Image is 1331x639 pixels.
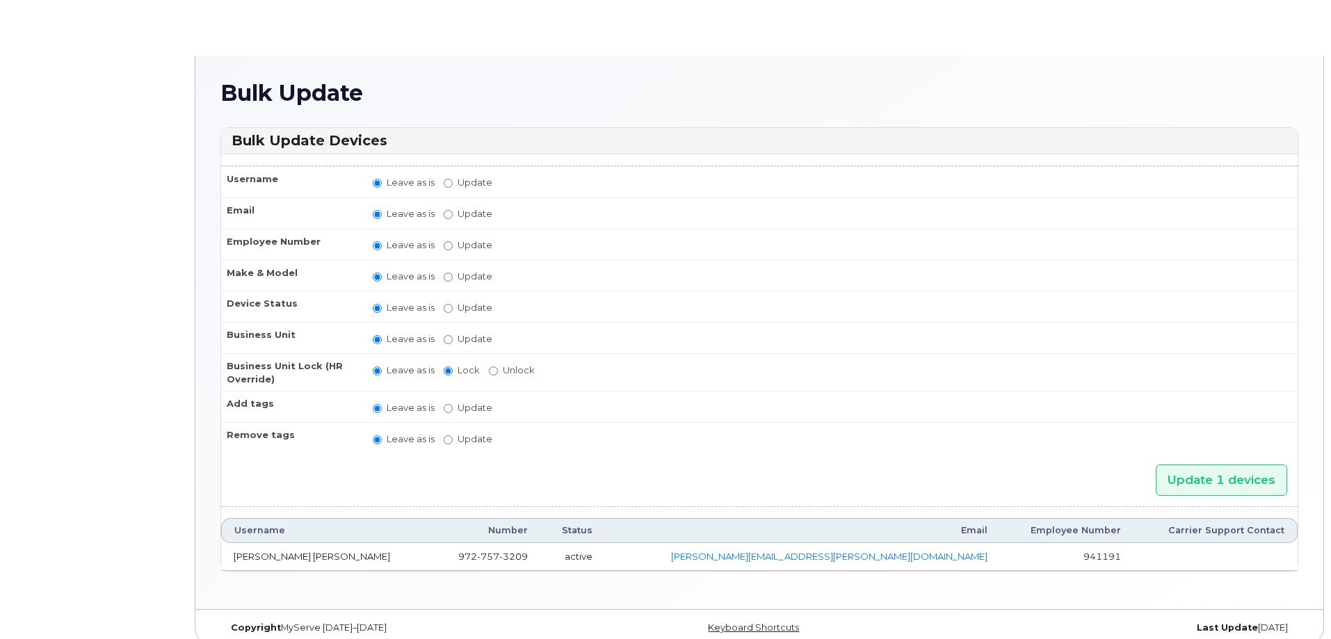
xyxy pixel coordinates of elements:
input: Update [444,241,453,250]
label: Lock [444,364,480,377]
input: Leave as is [373,210,382,219]
input: Update [444,273,453,282]
span: 972 [458,551,528,562]
input: Leave as is [373,335,382,344]
th: Make & Model [221,260,360,291]
input: Update [444,179,453,188]
td: [PERSON_NAME] [PERSON_NAME] [221,543,431,571]
th: Username [221,166,360,197]
label: Leave as is [373,238,435,252]
th: Business Unit [221,322,360,353]
input: Lock [444,366,453,375]
input: Update [444,435,453,444]
th: Email [221,197,360,229]
td: active [540,543,605,571]
label: Update [444,270,492,283]
h1: Bulk Update [220,81,1298,105]
input: Unlock [489,366,498,375]
th: Business Unit Lock (HR Override) [221,353,360,391]
label: Update [444,432,492,446]
input: Update 1 devices [1156,464,1287,496]
th: Add tags [221,391,360,422]
th: Number [431,518,540,543]
th: Status [540,518,605,543]
label: Leave as is [373,301,435,314]
th: Employee Number [221,229,360,260]
label: Leave as is [373,432,435,446]
label: Unlock [489,364,535,377]
label: Leave as is [373,207,435,220]
th: Username [221,518,431,543]
label: Update [444,332,492,346]
input: Update [444,210,453,219]
label: Leave as is [373,176,435,189]
input: Update [444,335,453,344]
input: Leave as is [373,304,382,313]
label: Update [444,207,492,220]
span: 757 [477,551,499,562]
div: MyServe [DATE]–[DATE] [220,622,580,633]
div: [DATE] [939,622,1298,633]
label: Update [444,401,492,414]
a: [PERSON_NAME][EMAIL_ADDRESS][PERSON_NAME][DOMAIN_NAME] [671,551,987,562]
label: Leave as is [373,401,435,414]
th: Remove tags [221,422,360,453]
input: Update [444,304,453,313]
a: Keyboard Shortcuts [708,622,799,633]
input: Leave as is [373,179,382,188]
span: 3209 [499,551,528,562]
label: Leave as is [373,364,435,377]
label: Update [444,176,492,189]
label: Update [444,301,492,314]
input: Leave as is [373,273,382,282]
input: Leave as is [373,366,382,375]
th: Email [605,518,1000,543]
input: Leave as is [373,241,382,250]
th: Employee Number [1000,518,1134,543]
input: Leave as is [373,404,382,413]
label: Update [444,238,492,252]
label: Leave as is [373,270,435,283]
input: Update [444,404,453,413]
th: Device Status [221,291,360,322]
strong: Copyright [231,622,281,633]
h3: Bulk Update Devices [232,131,1287,150]
label: Leave as is [373,332,435,346]
strong: Last Update [1197,622,1258,633]
th: Carrier Support Contact [1134,518,1298,543]
td: 941191 [1000,543,1134,571]
input: Leave as is [373,435,382,444]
